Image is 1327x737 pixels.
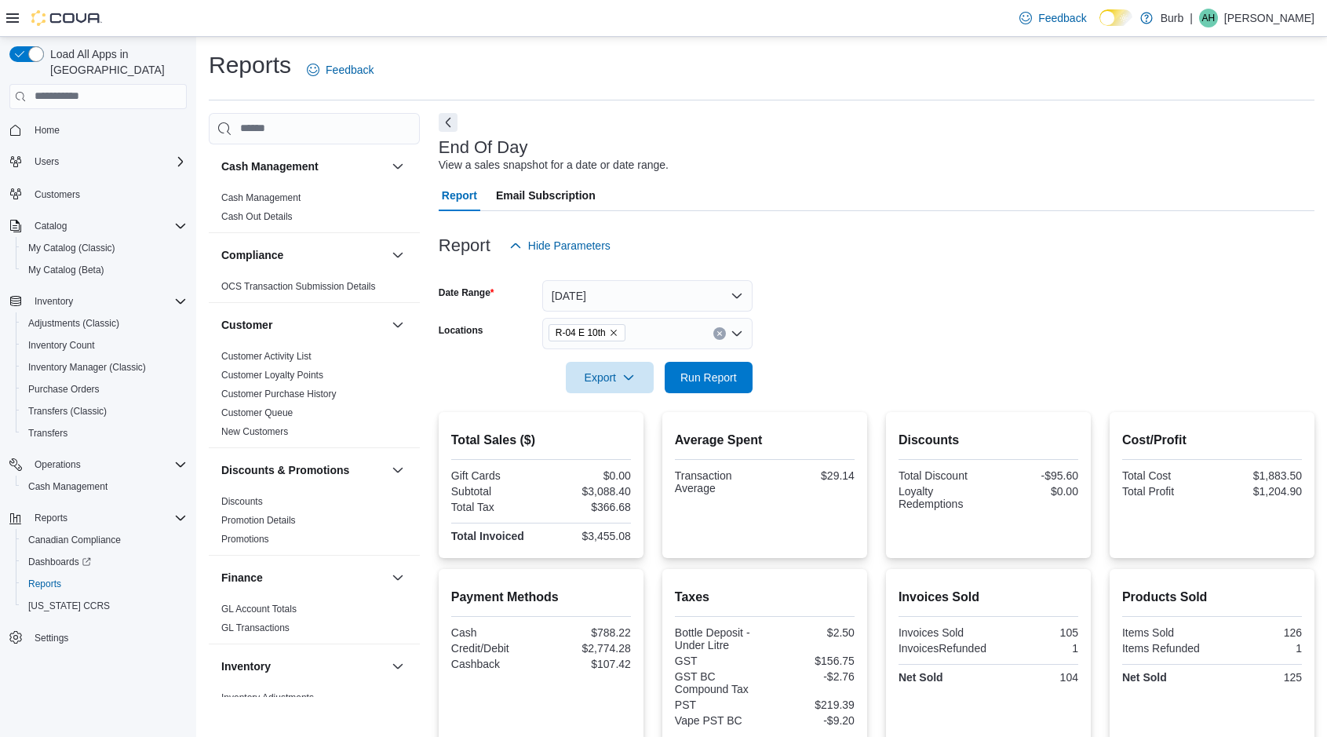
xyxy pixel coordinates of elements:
[221,691,314,704] span: Inventory Adjustments
[22,336,101,355] a: Inventory Count
[665,362,753,393] button: Run Report
[1215,642,1302,655] div: 1
[16,595,193,617] button: [US_STATE] CCRS
[221,515,296,526] a: Promotion Details
[991,469,1078,482] div: -$95.60
[221,351,312,362] a: Customer Activity List
[28,361,146,374] span: Inventory Manager (Classic)
[675,670,762,695] div: GST BC Compound Tax
[22,402,187,421] span: Transfers (Classic)
[28,217,73,235] button: Catalog
[22,553,97,571] a: Dashboards
[35,458,81,471] span: Operations
[899,642,986,655] div: InvoicesRefunded
[731,327,743,340] button: Open list of options
[28,185,86,204] a: Customers
[388,568,407,587] button: Finance
[28,217,187,235] span: Catalog
[1099,9,1132,26] input: Dark Mode
[991,626,1078,639] div: 105
[35,632,68,644] span: Settings
[44,46,187,78] span: Load All Apps in [GEOGRAPHIC_DATA]
[22,531,127,549] a: Canadian Compliance
[767,699,855,711] div: $219.39
[221,426,288,437] a: New Customers
[1215,469,1302,482] div: $1,883.50
[388,316,407,334] button: Customer
[16,259,193,281] button: My Catalog (Beta)
[680,370,737,385] span: Run Report
[221,534,269,545] a: Promotions
[22,553,187,571] span: Dashboards
[767,469,855,482] div: $29.14
[575,362,644,393] span: Export
[1202,9,1216,27] span: AH
[221,570,263,586] h3: Finance
[28,184,187,203] span: Customers
[993,642,1078,655] div: 1
[35,155,59,168] span: Users
[35,124,60,137] span: Home
[1013,2,1092,34] a: Feedback
[28,339,95,352] span: Inventory Count
[28,317,119,330] span: Adjustments (Classic)
[451,530,524,542] strong: Total Invoiced
[22,575,187,593] span: Reports
[221,570,385,586] button: Finance
[1161,9,1184,27] p: Burb
[544,530,631,542] div: $3,455.08
[991,485,1078,498] div: $0.00
[3,507,193,529] button: Reports
[544,642,631,655] div: $2,774.28
[767,626,855,639] div: $2.50
[1122,626,1209,639] div: Items Sold
[221,495,263,508] span: Discounts
[28,264,104,276] span: My Catalog (Beta)
[1122,671,1167,684] strong: Net Sold
[388,157,407,176] button: Cash Management
[451,469,538,482] div: Gift Cards
[1122,588,1302,607] h2: Products Sold
[221,496,263,507] a: Discounts
[675,699,762,711] div: PST
[221,247,385,263] button: Compliance
[3,151,193,173] button: Users
[1215,626,1302,639] div: 126
[388,657,407,676] button: Inventory
[28,578,61,590] span: Reports
[209,188,420,232] div: Cash Management
[9,112,187,690] nav: Complex example
[22,531,187,549] span: Canadian Compliance
[28,600,110,612] span: [US_STATE] CCRS
[221,603,297,615] span: GL Account Totals
[221,350,312,363] span: Customer Activity List
[28,152,187,171] span: Users
[439,286,494,299] label: Date Range
[28,383,100,396] span: Purchase Orders
[35,512,67,524] span: Reports
[221,604,297,615] a: GL Account Totals
[767,714,855,727] div: -$9.20
[16,400,193,422] button: Transfers (Classic)
[675,655,762,667] div: GST
[451,431,631,450] h2: Total Sales ($)
[451,588,631,607] h2: Payment Methods
[767,655,855,667] div: $156.75
[1215,671,1302,684] div: 125
[221,622,290,634] span: GL Transactions
[28,628,187,648] span: Settings
[209,49,291,81] h1: Reports
[1122,469,1209,482] div: Total Cost
[28,121,66,140] a: Home
[221,389,337,400] a: Customer Purchase History
[221,317,272,333] h3: Customer
[301,54,380,86] a: Feedback
[3,454,193,476] button: Operations
[221,388,337,400] span: Customer Purchase History
[675,469,762,494] div: Transaction Average
[221,407,293,419] span: Customer Queue
[221,280,376,293] span: OCS Transaction Submission Details
[221,370,323,381] a: Customer Loyalty Points
[899,626,986,639] div: Invoices Sold
[1122,642,1209,655] div: Items Refunded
